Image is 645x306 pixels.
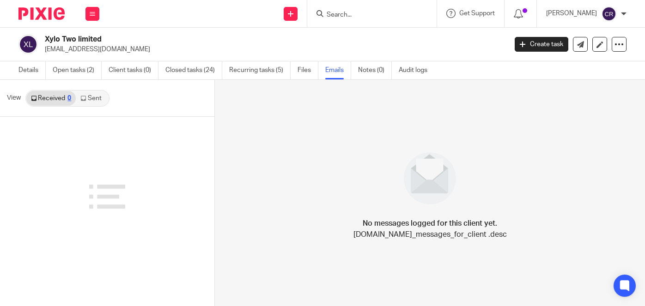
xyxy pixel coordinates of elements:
a: Closed tasks (24) [165,61,222,79]
a: Files [298,61,318,79]
p: [PERSON_NAME] [546,9,597,18]
span: Get Support [459,10,495,17]
div: 0 [67,95,71,102]
span: View [7,93,21,103]
a: Recurring tasks (5) [229,61,291,79]
a: Client tasks (0) [109,61,158,79]
a: Audit logs [399,61,434,79]
h4: No messages logged for this client yet. [363,218,497,229]
a: Open tasks (2) [53,61,102,79]
p: [DOMAIN_NAME]_messages_for_client .desc [353,229,507,240]
a: Notes (0) [358,61,392,79]
a: Details [18,61,46,79]
h2: Xylo Two limited [45,35,410,44]
img: Pixie [18,7,65,20]
img: svg%3E [18,35,38,54]
img: image [398,146,462,210]
a: Sent [76,91,108,106]
a: Emails [325,61,351,79]
a: Create task [515,37,568,52]
img: svg%3E [602,6,616,21]
p: [EMAIL_ADDRESS][DOMAIN_NAME] [45,45,501,54]
input: Search [326,11,409,19]
a: Received0 [26,91,76,106]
